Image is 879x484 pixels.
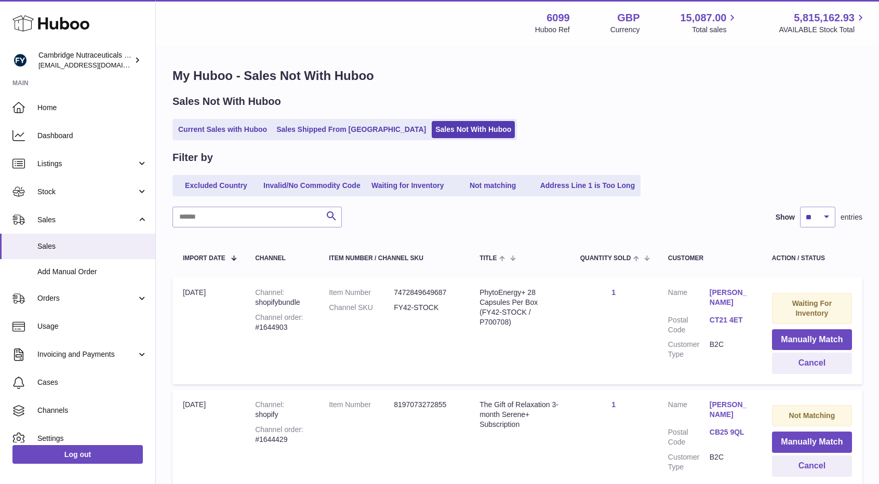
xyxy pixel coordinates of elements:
strong: Channel order [255,313,303,321]
dt: Customer Type [668,340,710,359]
div: Item Number / Channel SKU [329,255,459,262]
span: 5,815,162.93 [794,11,855,25]
span: Home [37,103,148,113]
span: Orders [37,293,137,303]
span: [EMAIL_ADDRESS][DOMAIN_NAME] [38,61,153,69]
a: 5,815,162.93 AVAILABLE Stock Total [779,11,867,35]
dd: 8197073272855 [394,400,459,410]
span: Quantity Sold [580,255,631,262]
span: Usage [37,321,148,331]
span: Title [480,255,497,262]
span: Add Manual Order [37,267,148,277]
dt: Name [668,400,710,422]
div: Channel [255,255,308,262]
a: Waiting for Inventory [366,177,449,194]
span: Sales [37,215,137,225]
a: CB25 9QL [710,427,751,437]
div: Customer [668,255,751,262]
dd: B2C [710,340,751,359]
dt: Postal Code [668,427,710,447]
a: Address Line 1 is Too Long [537,177,639,194]
div: Huboo Ref [535,25,570,35]
button: Manually Match [772,329,852,351]
a: Invalid/No Commodity Code [260,177,364,194]
a: 1 [611,288,616,297]
label: Show [776,212,795,222]
strong: Channel [255,288,284,297]
div: #1644429 [255,425,308,445]
span: entries [841,212,862,222]
dd: FY42-STOCK [394,303,459,313]
strong: Channel order [255,425,303,434]
div: PhytoEnergy+ 28 Capsules Per Box (FY42-STOCK / P700708) [480,288,560,327]
span: Sales [37,241,148,251]
h2: Sales Not With Huboo [172,95,281,109]
a: Sales Shipped From [GEOGRAPHIC_DATA] [273,121,430,138]
div: Currency [610,25,640,35]
strong: Channel [255,400,284,409]
a: 1 [611,400,616,409]
span: Invoicing and Payments [37,349,137,359]
a: Excluded Country [175,177,258,194]
div: #1644903 [255,313,308,332]
dt: Name [668,288,710,310]
div: shopify [255,400,308,420]
strong: Not Matching [789,411,835,420]
h2: Filter by [172,151,213,165]
strong: GBP [617,11,640,25]
span: AVAILABLE Stock Total [779,25,867,35]
span: Total sales [692,25,738,35]
span: Channels [37,406,148,415]
span: Dashboard [37,131,148,141]
strong: Waiting For Inventory [792,299,832,317]
a: [PERSON_NAME] [710,288,751,307]
div: Cambridge Nutraceuticals Ltd [38,50,132,70]
dt: Item Number [329,288,394,298]
a: Current Sales with Huboo [175,121,271,138]
dt: Channel SKU [329,303,394,313]
span: Stock [37,187,137,197]
strong: 6099 [547,11,570,25]
dd: B2C [710,452,751,472]
a: 15,087.00 Total sales [680,11,738,35]
button: Manually Match [772,432,852,453]
a: Log out [12,445,143,464]
span: 15,087.00 [680,11,726,25]
a: [PERSON_NAME] [710,400,751,420]
img: huboo@camnutra.com [12,52,28,68]
dt: Postal Code [668,315,710,335]
a: CT21 4ET [710,315,751,325]
dd: 7472849649687 [394,288,459,298]
span: Import date [183,255,225,262]
div: The Gift of Relaxation 3-month Serene+ Subscription [480,400,560,429]
span: Settings [37,434,148,443]
dt: Item Number [329,400,394,410]
td: [DATE] [172,277,245,384]
span: Listings [37,159,137,169]
button: Cancel [772,353,852,374]
div: Action / Status [772,255,852,262]
a: Sales Not With Huboo [432,121,515,138]
div: shopifybundle [255,288,308,307]
a: Not matching [451,177,535,194]
dt: Customer Type [668,452,710,472]
span: Cases [37,378,148,387]
h1: My Huboo - Sales Not With Huboo [172,68,862,84]
button: Cancel [772,455,852,477]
